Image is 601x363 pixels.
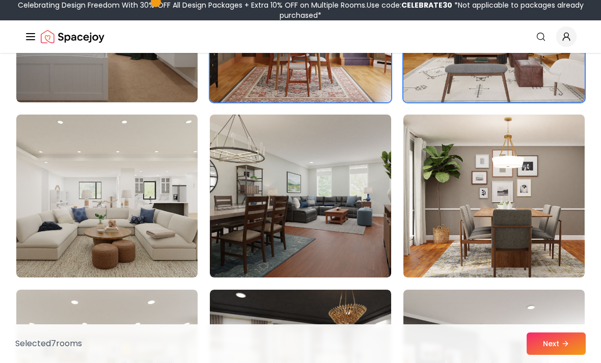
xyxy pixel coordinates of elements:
img: Spacejoy Logo [41,26,104,47]
p: Selected 7 room s [15,338,82,350]
img: Room room-36 [403,115,585,277]
img: Room room-34 [16,115,198,277]
nav: Global [24,20,577,53]
img: Room room-35 [210,115,391,277]
a: Spacejoy [41,26,104,47]
button: Next [527,332,586,355]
